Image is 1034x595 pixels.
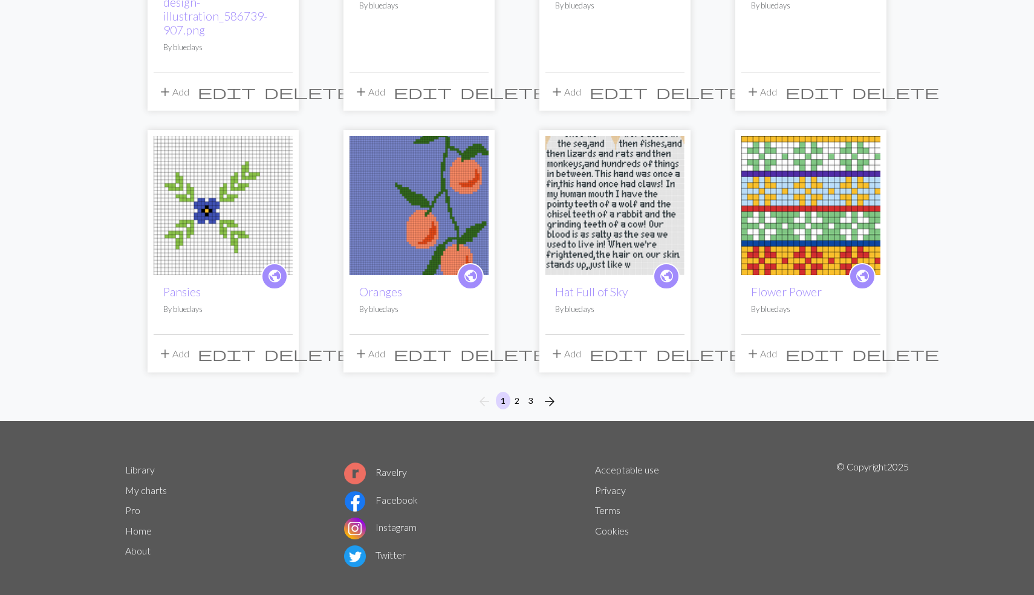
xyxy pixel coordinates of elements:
i: public [659,264,674,288]
button: Add [350,342,389,365]
span: delete [460,345,547,362]
span: public [463,267,478,285]
span: public [267,267,282,285]
span: edit [590,83,648,100]
a: Oranges [359,285,402,299]
i: public [463,264,478,288]
span: edit [198,83,256,100]
span: add [158,345,172,362]
button: 1 [496,392,510,409]
button: Edit [781,80,848,103]
a: Acceptable use [595,464,659,475]
span: edit [785,345,844,362]
span: add [550,83,564,100]
p: By bluedays [751,304,871,315]
img: Instagram logo [344,518,366,539]
button: Delete [652,80,747,103]
a: Pansies [163,285,201,299]
span: delete [852,345,939,362]
button: Add [154,80,193,103]
a: Pro [125,504,140,516]
button: Add [545,342,585,365]
a: Terms [595,504,620,516]
i: Edit [590,85,648,99]
p: © Copyright 2025 [836,460,909,570]
a: public [653,263,680,290]
button: 3 [524,392,538,409]
button: Add [350,80,389,103]
a: Hat Full of Sky [555,285,628,299]
button: Delete [260,80,356,103]
span: add [354,345,368,362]
span: edit [394,345,452,362]
button: Add [545,80,585,103]
button: Edit [193,80,260,103]
span: add [550,345,564,362]
span: add [354,83,368,100]
span: delete [264,345,351,362]
a: Violet [154,198,293,210]
span: edit [198,345,256,362]
p: By bluedays [555,304,675,315]
button: Delete [260,342,356,365]
button: Delete [456,80,551,103]
span: delete [852,83,939,100]
a: Hat Full of Sky [545,198,684,210]
i: Next [542,394,557,409]
i: Edit [785,346,844,361]
a: Twitter [344,549,406,561]
a: public [457,263,484,290]
button: Delete [848,80,943,103]
img: Oranges [350,136,489,275]
a: public [261,263,288,290]
span: add [746,345,760,362]
span: arrow_forward [542,393,557,410]
span: public [659,267,674,285]
button: Delete [652,342,747,365]
span: edit [394,83,452,100]
a: Instagram [344,521,417,533]
span: delete [264,83,351,100]
img: Ravelry logo [344,463,366,484]
img: Flower Power [741,136,880,275]
p: By bluedays [359,304,479,315]
p: By bluedays [163,42,283,53]
img: Hat Full of Sky [545,136,684,275]
button: Add [741,80,781,103]
button: Add [741,342,781,365]
a: About [125,545,151,556]
a: Ravelry [344,466,407,478]
button: Edit [389,80,456,103]
span: public [855,267,870,285]
i: Edit [394,346,452,361]
span: edit [590,345,648,362]
img: Twitter logo [344,545,366,567]
a: Privacy [595,484,626,496]
button: Delete [848,342,943,365]
a: Home [125,525,152,536]
button: Edit [389,342,456,365]
a: Facebook [344,494,418,506]
a: Oranges [350,198,489,210]
span: add [158,83,172,100]
i: Edit [590,346,648,361]
a: Flower Power [741,198,880,210]
i: public [855,264,870,288]
i: Edit [198,85,256,99]
a: Library [125,464,155,475]
i: Edit [198,346,256,361]
i: public [267,264,282,288]
button: 2 [510,392,524,409]
button: Delete [456,342,551,365]
span: delete [656,83,743,100]
i: Edit [394,85,452,99]
span: edit [785,83,844,100]
button: Edit [193,342,260,365]
img: Violet [154,136,293,275]
a: My charts [125,484,167,496]
a: Cookies [595,525,629,536]
span: delete [460,83,547,100]
p: By bluedays [163,304,283,315]
img: Facebook logo [344,490,366,512]
span: delete [656,345,743,362]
